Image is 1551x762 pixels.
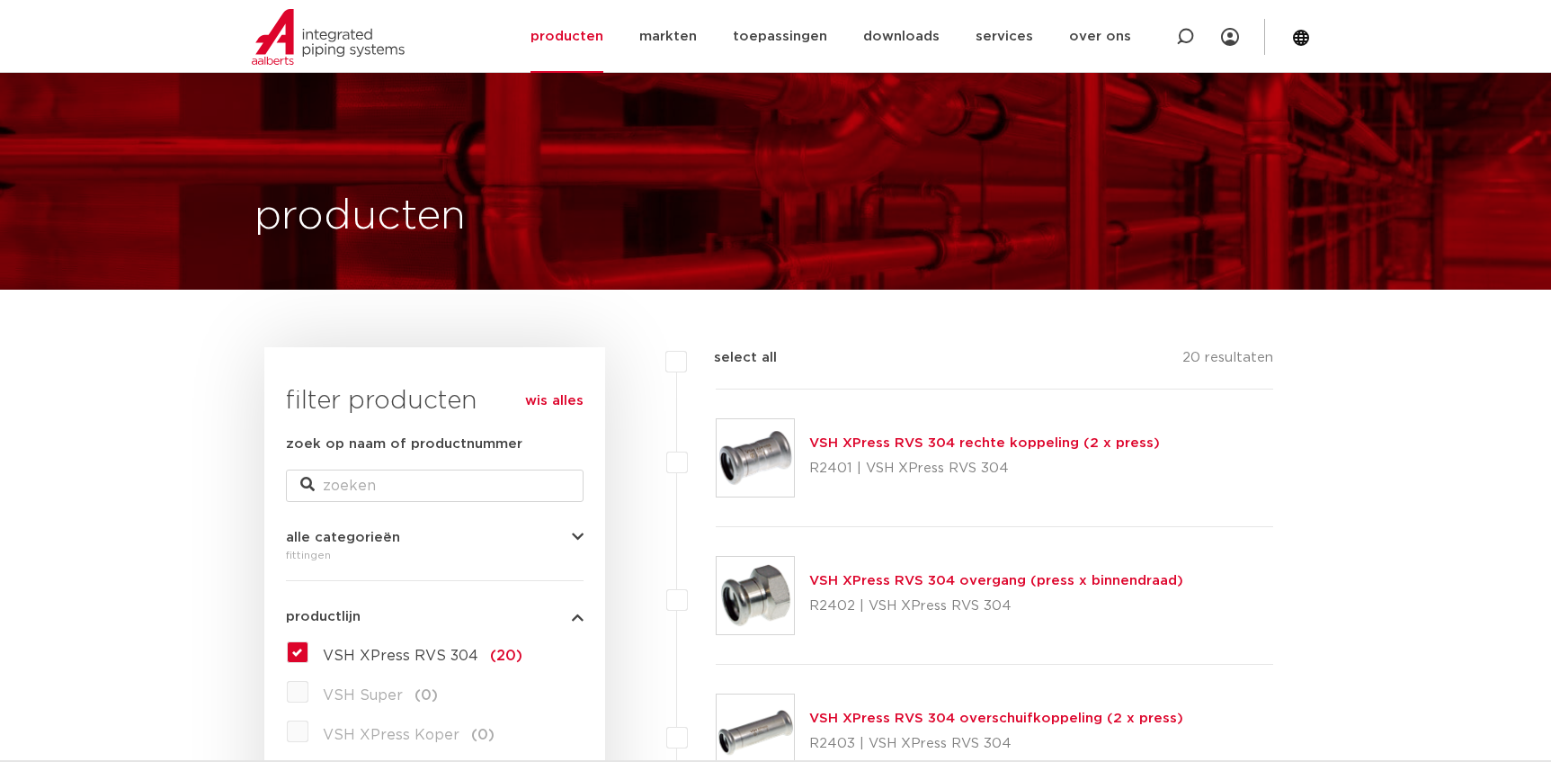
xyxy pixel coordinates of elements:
[286,610,361,623] span: productlijn
[717,419,794,497] img: Thumbnail for VSH XPress RVS 304 rechte koppeling (2 x press)
[809,436,1160,450] a: VSH XPress RVS 304 rechte koppeling (2 x press)
[687,347,777,369] label: select all
[809,454,1160,483] p: R2401 | VSH XPress RVS 304
[809,712,1183,725] a: VSH XPress RVS 304 overschuifkoppeling (2 x press)
[471,728,495,742] span: (0)
[809,592,1183,621] p: R2402 | VSH XPress RVS 304
[809,730,1183,758] p: R2403 | VSH XPress RVS 304
[286,531,584,544] button: alle categorieën
[323,688,403,703] span: VSH Super
[286,434,522,455] label: zoek op naam of productnummer
[286,544,584,566] div: fittingen
[254,188,466,246] h1: producten
[286,531,400,544] span: alle categorieën
[286,383,584,419] h3: filter producten
[809,574,1183,587] a: VSH XPress RVS 304 overgang (press x binnendraad)
[323,649,478,663] span: VSH XPress RVS 304
[1182,347,1273,375] p: 20 resultaten
[414,688,438,703] span: (0)
[490,649,522,663] span: (20)
[525,390,584,412] a: wis alles
[323,728,459,742] span: VSH XPress Koper
[717,557,794,634] img: Thumbnail for VSH XPress RVS 304 overgang (press x binnendraad)
[286,470,584,502] input: zoeken
[286,610,584,623] button: productlijn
